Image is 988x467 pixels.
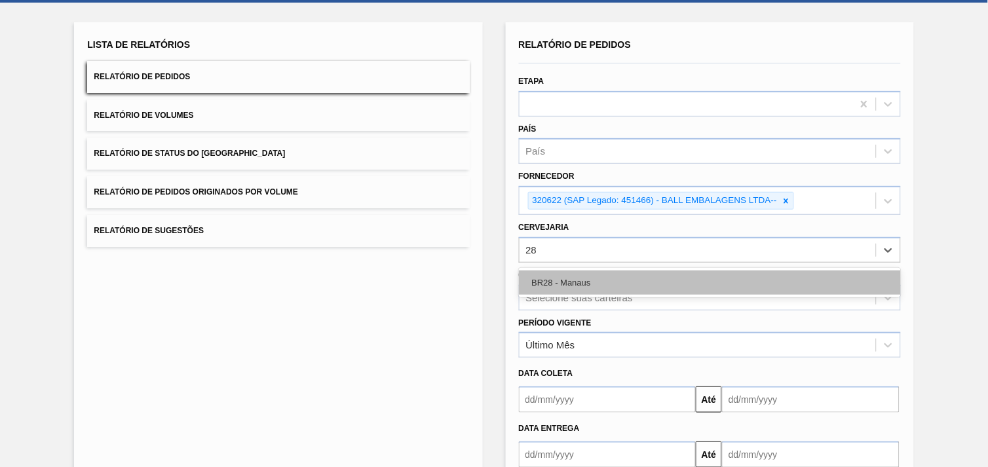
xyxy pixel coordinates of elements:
span: Data entrega [519,424,580,433]
button: Relatório de Status do [GEOGRAPHIC_DATA] [87,138,469,170]
div: País [526,146,546,157]
input: dd/mm/yyyy [519,386,696,413]
input: dd/mm/yyyy [722,386,900,413]
button: Até [696,386,722,413]
label: Período Vigente [519,318,592,327]
div: BR28 - Manaus [519,271,901,295]
button: Relatório de Volumes [87,100,469,132]
span: Relatório de Sugestões [94,226,204,235]
div: Último Mês [526,340,575,351]
span: Relatório de Pedidos Originados por Volume [94,187,298,196]
span: Data coleta [519,369,573,378]
button: Relatório de Pedidos [87,61,469,93]
span: Relatório de Status do [GEOGRAPHIC_DATA] [94,149,285,158]
span: Relatório de Pedidos [94,72,190,81]
label: Cervejaria [519,223,569,232]
button: Relatório de Pedidos Originados por Volume [87,176,469,208]
label: Etapa [519,77,544,86]
label: País [519,124,537,134]
label: Fornecedor [519,172,575,181]
div: Selecione suas carteiras [526,292,633,303]
button: Relatório de Sugestões [87,215,469,247]
div: 320622 (SAP Legado: 451466) - BALL EMBALAGENS LTDA-- [529,193,779,209]
span: Lista de Relatórios [87,39,190,50]
span: Relatório de Pedidos [519,39,632,50]
span: Relatório de Volumes [94,111,193,120]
